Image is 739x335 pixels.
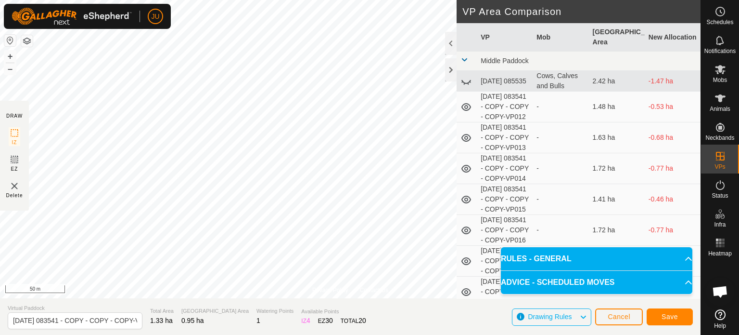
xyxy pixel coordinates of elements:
[706,277,735,306] a: Open chat
[589,215,645,246] td: 1.72 ha
[589,71,645,92] td: 2.42 ha
[477,277,533,308] td: [DATE] 083541 - COPY - COPY - COPY-VP018
[589,246,645,277] td: 1.85 ha
[701,306,739,333] a: Help
[714,164,725,170] span: VPs
[477,71,533,92] td: [DATE] 085535
[4,35,16,46] button: Reset Map
[645,246,701,277] td: -0.9 ha
[536,225,585,235] div: -
[645,23,701,52] th: New Allocation
[477,23,533,52] th: VP
[21,35,33,47] button: Map Layers
[501,277,614,288] span: ADVICE - SCHEDULED MOVES
[501,271,692,294] p-accordion-header: ADVICE - SCHEDULED MOVES
[533,23,588,52] th: Mob
[713,77,727,83] span: Mobs
[6,112,23,120] div: DRAW
[477,122,533,153] td: [DATE] 083541 - COPY - COPY - COPY-VP013
[462,6,701,17] h2: VP Area Comparison
[150,307,174,315] span: Total Area
[9,180,20,192] img: VP
[536,102,585,112] div: -
[712,193,728,199] span: Status
[589,23,645,52] th: [GEOGRAPHIC_DATA] Area
[301,308,366,316] span: Available Points
[645,122,701,153] td: -0.68 ha
[301,316,310,326] div: IZ
[4,51,16,62] button: +
[645,92,701,122] td: -0.53 ha
[4,63,16,75] button: –
[360,286,388,295] a: Contact Us
[589,153,645,184] td: 1.72 ha
[528,313,572,321] span: Drawing Rules
[708,251,732,256] span: Heatmap
[536,163,585,174] div: -
[710,106,730,112] span: Animals
[645,184,701,215] td: -0.46 ha
[705,135,734,141] span: Neckbands
[589,184,645,215] td: 1.41 ha
[358,317,366,324] span: 20
[608,313,630,321] span: Cancel
[501,247,692,270] p-accordion-header: RULES - GENERAL
[341,316,366,326] div: TOTAL
[714,323,726,329] span: Help
[12,8,132,25] img: Gallagher Logo
[477,153,533,184] td: [DATE] 083541 - COPY - COPY - COPY-VP014
[325,317,333,324] span: 30
[151,12,159,22] span: JU
[181,307,249,315] span: [GEOGRAPHIC_DATA] Area
[589,122,645,153] td: 1.63 ha
[256,307,293,315] span: Watering Points
[11,165,18,173] span: EZ
[477,246,533,277] td: [DATE] 083541 - COPY - COPY - COPY-VP017
[12,139,17,146] span: IZ
[704,48,736,54] span: Notifications
[477,215,533,246] td: [DATE] 083541 - COPY - COPY - COPY-VP016
[181,317,204,324] span: 0.95 ha
[645,71,701,92] td: -1.47 ha
[256,317,260,324] span: 1
[150,317,173,324] span: 1.33 ha
[477,184,533,215] td: [DATE] 083541 - COPY - COPY - COPY-VP015
[6,192,23,199] span: Delete
[318,316,333,326] div: EZ
[589,92,645,122] td: 1.48 ha
[714,222,726,228] span: Infra
[595,308,643,325] button: Cancel
[481,57,529,65] span: Middle Paddock
[8,304,142,312] span: Virtual Paddock
[501,253,572,265] span: RULES - GENERAL
[645,153,701,184] td: -0.77 ha
[645,215,701,246] td: -0.77 ha
[647,308,693,325] button: Save
[706,19,733,25] span: Schedules
[536,194,585,204] div: -
[312,286,348,295] a: Privacy Policy
[477,92,533,122] td: [DATE] 083541 - COPY - COPY - COPY-VP012
[306,317,310,324] span: 4
[536,71,585,91] div: Cows, Calves and Bulls
[662,313,678,321] span: Save
[536,133,585,143] div: -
